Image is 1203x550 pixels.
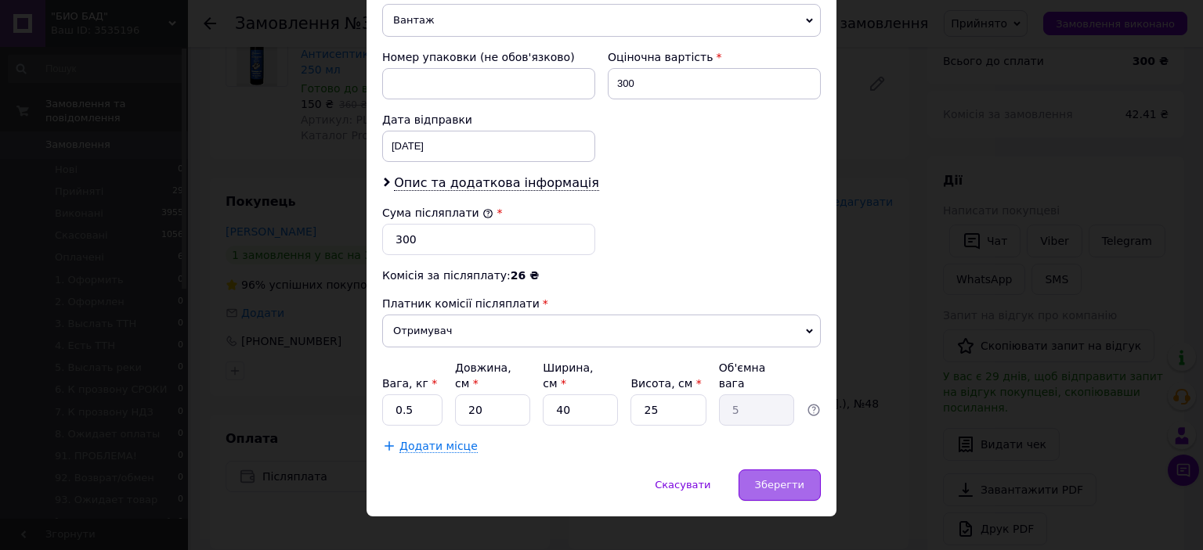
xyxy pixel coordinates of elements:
div: Номер упаковки (не обов'язково) [382,49,595,65]
span: Вантаж [382,4,821,37]
div: Об'ємна вага [719,360,794,391]
div: Оціночна вартість [608,49,821,65]
span: Скасувати [655,479,710,491]
span: Опис та додаткова інформація [394,175,599,191]
label: Вага, кг [382,377,437,390]
span: Отримувач [382,315,821,347]
span: 26 ₴ [511,269,539,282]
label: Ширина, см [543,361,593,390]
div: Комісія за післяплату: [382,268,821,283]
label: Висота, см [630,377,701,390]
span: Зберегти [755,479,804,491]
span: Платник комісії післяплати [382,297,540,310]
label: Довжина, см [455,361,511,390]
div: Дата відправки [382,112,595,128]
label: Сума післяплати [382,207,493,219]
span: Додати місце [399,440,478,453]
